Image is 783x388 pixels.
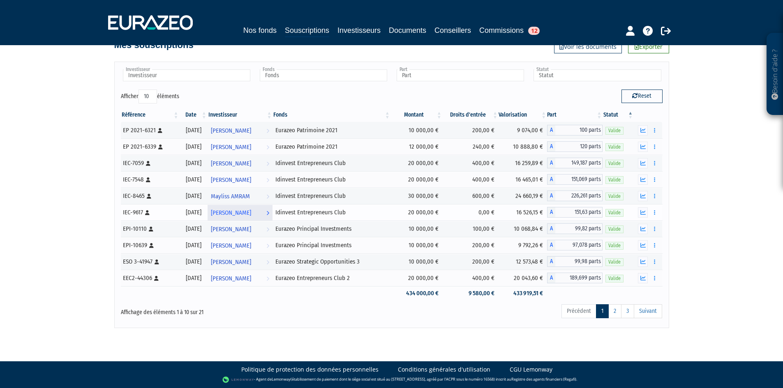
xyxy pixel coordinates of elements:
[499,155,547,171] td: 16 259,89 €
[208,188,273,204] a: Mayliss AMRAM
[266,140,269,155] i: Voir l'investisseur
[547,223,603,234] div: A - Eurazeo Principal Investments
[547,174,603,185] div: A - Idinvest Entrepreneurs Club
[243,25,277,36] a: Nos fonds
[621,304,634,318] a: 3
[628,40,669,53] a: Exporter
[285,25,329,37] a: Souscriptions
[443,237,499,253] td: 200,00 €
[499,286,547,301] td: 433 919,51 €
[499,237,547,253] td: 9 792,26 €
[499,188,547,204] td: 24 660,19 €
[158,128,162,133] i: [Français] Personne physique
[510,365,552,374] a: CGU Lemonway
[182,159,205,168] div: [DATE]
[182,225,205,233] div: [DATE]
[605,193,624,200] span: Valide
[241,365,379,374] a: Politique de protection des données personnelles
[605,143,624,151] span: Valide
[154,276,159,281] i: [Français] Personne physique
[770,37,780,111] p: Besoin d'aide ?
[211,205,251,220] span: [PERSON_NAME]
[547,256,603,267] div: A - Eurazeo Strategic Opportunities 3
[443,122,499,138] td: 200,00 €
[547,158,555,168] span: A
[443,270,499,286] td: 400,00 €
[275,241,388,250] div: Eurazeo Principal Investments
[272,377,291,382] a: Lemonway
[391,286,443,301] td: 434 000,00 €
[121,108,180,122] th: Référence : activer pour trier la colonne par ordre croissant
[158,145,163,149] i: [Français] Personne physique
[211,140,251,155] span: [PERSON_NAME]
[499,220,547,237] td: 10 068,84 €
[337,25,381,36] a: Investisseurs
[211,156,251,171] span: [PERSON_NAME]
[547,191,603,201] div: A - Idinvest Entrepreneurs Club
[211,222,251,237] span: [PERSON_NAME]
[499,270,547,286] td: 20 043,60 €
[123,257,177,266] div: ESO 3-41947
[275,257,388,266] div: Eurazeo Strategic Opportunities 3
[123,274,177,282] div: EEC2-44306
[555,240,603,250] span: 97,078 parts
[266,123,269,138] i: Voir l'investisseur
[621,90,663,103] button: Reset
[605,160,624,168] span: Valide
[547,141,603,152] div: A - Eurazeo Patrimoine 2021
[208,237,273,253] a: [PERSON_NAME]
[547,158,603,168] div: A - Idinvest Entrepreneurs Club
[443,108,499,122] th: Droits d'entrée: activer pour trier la colonne par ordre croissant
[211,238,251,253] span: [PERSON_NAME]
[499,253,547,270] td: 12 573,48 €
[182,126,205,135] div: [DATE]
[547,256,555,267] span: A
[266,205,269,220] i: Voir l'investisseur
[273,108,390,122] th: Fonds: activer pour trier la colonne par ordre croissant
[114,40,194,50] h4: Mes souscriptions
[555,125,603,135] span: 100 parts
[208,253,273,270] a: [PERSON_NAME]
[596,304,609,318] a: 1
[149,227,153,232] i: [Français] Personne physique
[123,126,177,135] div: EP 2021-6321
[121,90,179,103] label: Afficher éléments
[443,286,499,301] td: 9 580,00 €
[145,210,150,215] i: [Français] Personne physique
[547,108,603,122] th: Part: activer pour trier la colonne par ordre croissant
[139,90,157,103] select: Afficheréléments
[391,171,443,188] td: 20 000,00 €
[182,274,205,282] div: [DATE]
[266,222,269,237] i: Voir l'investisseur
[555,256,603,267] span: 99,98 parts
[108,15,193,30] img: 1732889491-logotype_eurazeo_blanc_rvb.png
[555,273,603,283] span: 189,699 parts
[266,189,269,204] i: Voir l'investisseur
[182,175,205,184] div: [DATE]
[605,275,624,282] span: Valide
[391,237,443,253] td: 10 000,00 €
[123,208,177,217] div: IEC-9617
[123,225,177,233] div: EPI-10110
[391,122,443,138] td: 10 000,00 €
[182,257,205,266] div: [DATE]
[208,108,273,122] th: Investisseur: activer pour trier la colonne par ordre croissant
[555,141,603,152] span: 120 parts
[605,258,624,266] span: Valide
[499,204,547,220] td: 16 526,15 €
[275,274,388,282] div: Eurazeo Entrepreneurs Club 2
[211,271,251,286] span: [PERSON_NAME]
[208,220,273,237] a: [PERSON_NAME]
[398,365,490,374] a: Conditions générales d'utilisation
[443,220,499,237] td: 100,00 €
[547,207,555,218] span: A
[603,108,634,122] th: Statut : activer pour trier la colonne par ordre d&eacute;croissant
[275,159,388,168] div: Idinvest Entrepreneurs Club
[146,161,150,166] i: [Français] Personne physique
[123,159,177,168] div: IEC-7059
[547,191,555,201] span: A
[149,243,154,248] i: [Français] Personne physique
[275,192,388,200] div: Idinvest Entrepreneurs Club
[123,175,177,184] div: IEC-7548
[555,207,603,218] span: 151,63 parts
